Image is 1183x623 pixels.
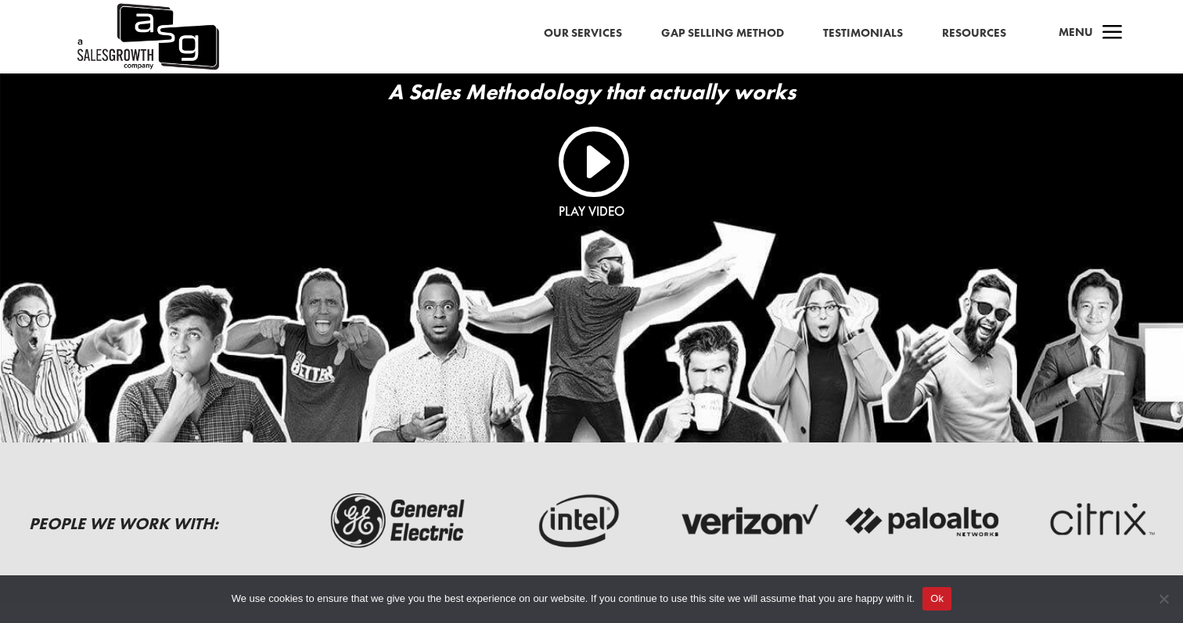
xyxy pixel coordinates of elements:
a: Testimonials [823,23,903,44]
img: verizon-logo-dark [669,489,828,553]
button: Ok [922,587,951,610]
img: palato-networks-logo-dark [843,489,1002,553]
img: intel-logo-dark [494,489,653,553]
span: We use cookies to ensure that we give you the best experience on our website. If you continue to ... [232,591,915,607]
span: a [1097,18,1128,49]
span: No [1156,591,1171,607]
p: A Sales Methodology that actually works [279,81,904,105]
a: Play Video [559,202,624,220]
a: Our Services [544,23,622,44]
img: critix-logo-dark [1018,489,1177,553]
a: Gap Selling Method [661,23,784,44]
span: Menu [1059,24,1093,40]
a: Resources [942,23,1006,44]
img: ge-logo-dark [320,489,479,553]
a: I [554,122,629,197]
